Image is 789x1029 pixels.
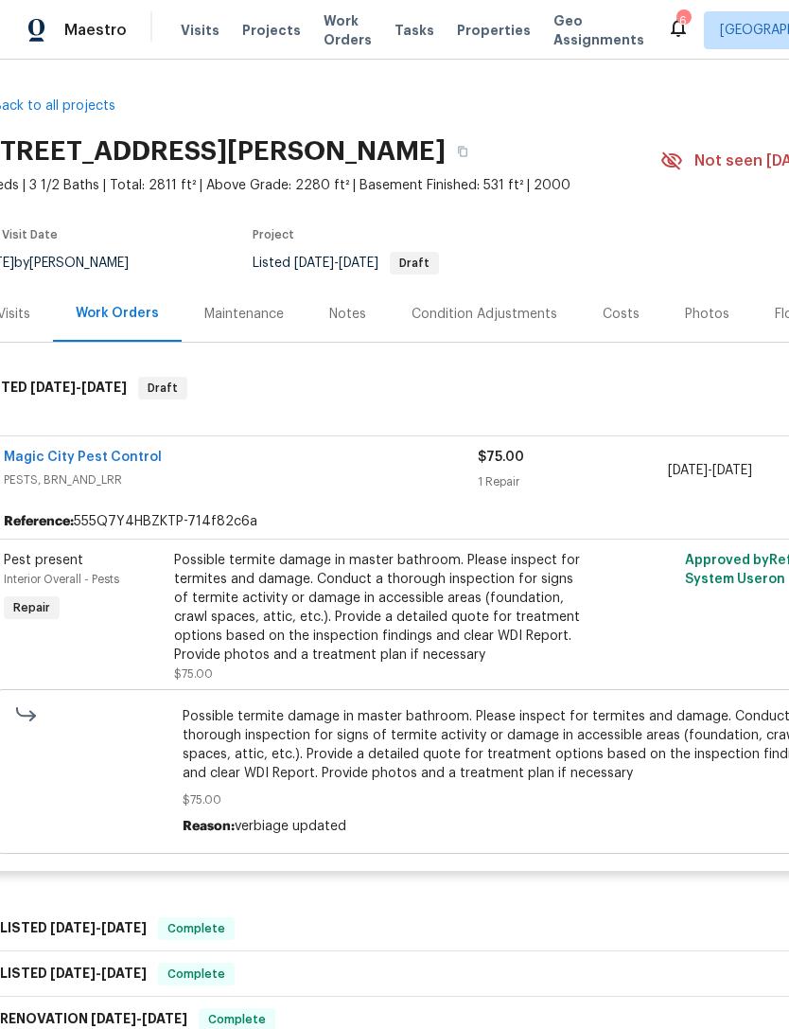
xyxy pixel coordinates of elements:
[30,381,76,394] span: [DATE]
[253,257,439,270] span: Listed
[712,464,752,477] span: [DATE]
[339,257,378,270] span: [DATE]
[668,461,752,480] span: -
[101,921,147,934] span: [DATE]
[6,598,58,617] span: Repair
[174,551,588,665] div: Possible termite damage in master bathroom. Please inspect for termites and damage. Conduct a tho...
[668,464,708,477] span: [DATE]
[446,134,480,169] button: Copy Address
[181,21,219,40] span: Visits
[392,257,437,269] span: Draft
[201,1010,273,1029] span: Complete
[457,21,531,40] span: Properties
[101,967,147,980] span: [DATE]
[4,470,478,489] span: PESTS, BRN_AND_LRR
[160,919,233,938] span: Complete
[235,820,346,833] span: verbiage updated
[81,381,127,394] span: [DATE]
[64,21,127,40] span: Maestro
[160,965,233,984] span: Complete
[76,304,159,323] div: Work Orders
[30,381,127,394] span: -
[685,305,729,324] div: Photos
[50,967,96,980] span: [DATE]
[174,668,213,680] span: $75.00
[140,379,185,398] span: Draft
[50,921,147,934] span: -
[553,11,644,49] span: Geo Assignments
[183,820,235,833] span: Reason:
[294,257,378,270] span: -
[412,305,557,324] div: Condition Adjustments
[242,21,301,40] span: Projects
[324,11,372,49] span: Work Orders
[4,451,162,464] a: Magic City Pest Control
[91,1012,187,1025] span: -
[329,305,366,324] div: Notes
[204,305,284,324] div: Maintenance
[50,967,147,980] span: -
[4,574,119,585] span: Interior Overall - Pests
[603,305,640,324] div: Costs
[478,451,524,464] span: $75.00
[50,921,96,934] span: [DATE]
[142,1012,187,1025] span: [DATE]
[676,11,690,30] div: 6
[4,512,74,531] b: Reference:
[478,472,667,491] div: 1 Repair
[4,554,83,567] span: Pest present
[394,24,434,37] span: Tasks
[91,1012,136,1025] span: [DATE]
[294,257,334,270] span: [DATE]
[253,229,294,240] span: Project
